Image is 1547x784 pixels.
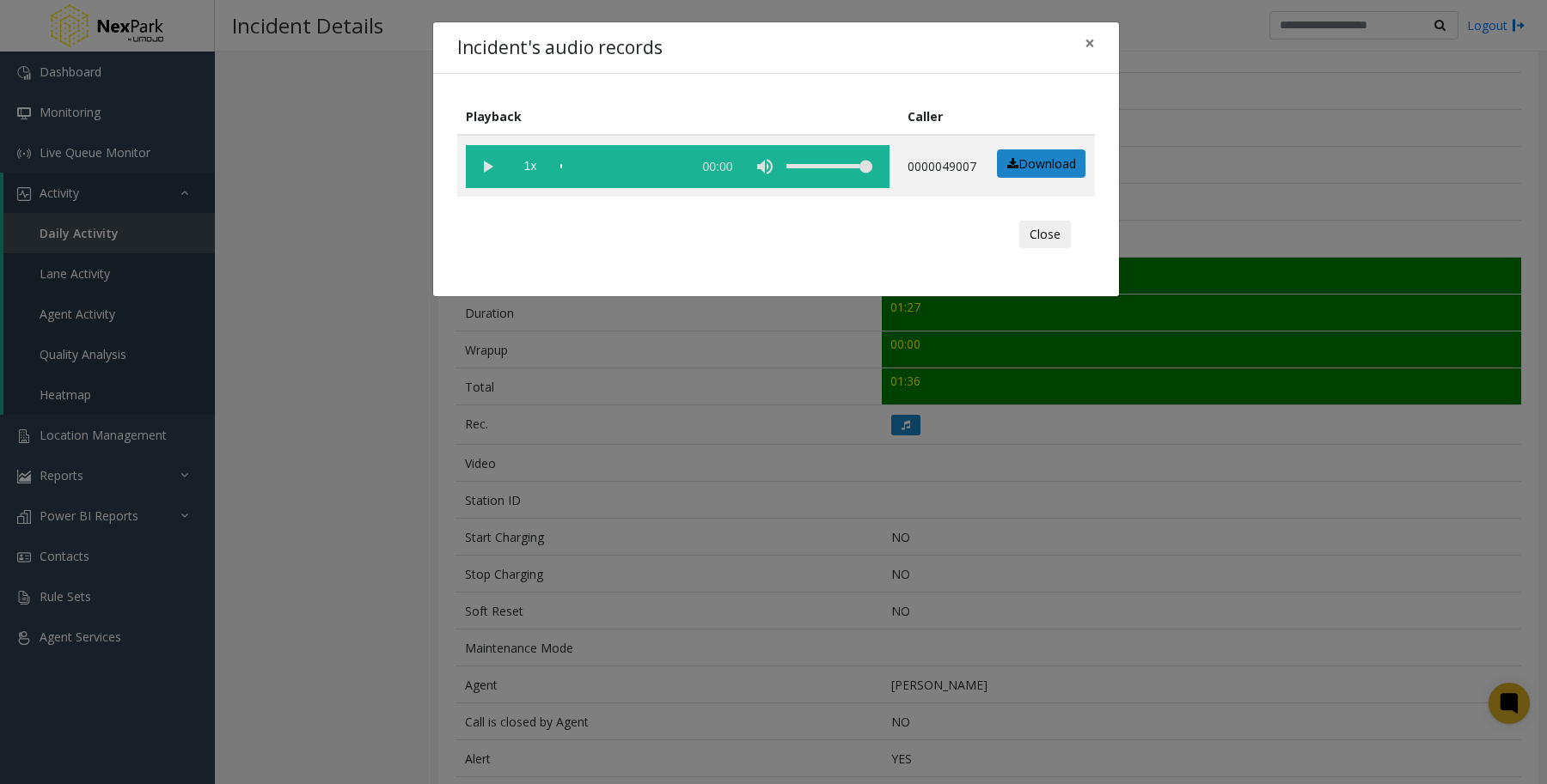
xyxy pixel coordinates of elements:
[457,98,899,135] th: Playback
[457,34,663,62] h4: Incident's audio records
[899,98,987,135] th: Caller
[509,145,552,188] span: playback speed button
[1019,221,1071,248] button: Close
[1085,31,1095,55] span: ×
[1073,22,1107,64] button: Close
[786,145,872,188] div: volume level
[908,157,977,175] p: 0000049007
[560,145,683,188] div: scrub bar
[997,149,1085,179] a: Download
